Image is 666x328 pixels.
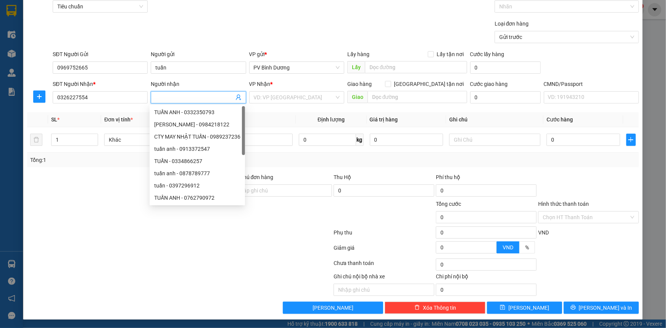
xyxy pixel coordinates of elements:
label: Hình thức thanh toán [538,201,589,207]
input: Cước lấy hàng [470,61,541,74]
button: save[PERSON_NAME] [487,302,562,314]
div: tuấn anh - 0913372547 [150,143,245,155]
span: Đơn vị tính [104,116,133,123]
span: Lấy hàng [347,51,369,57]
input: Nhập ghi chú [334,284,434,296]
span: Khác [109,134,191,145]
div: tuấn anh - 0878789777 [154,169,240,178]
span: % [525,244,529,250]
div: Phí thu hộ [436,173,537,184]
div: [PERSON_NAME] - 0984218122 [154,120,240,129]
span: Lấy tận nơi [434,50,467,58]
span: Gửi trước [499,31,634,43]
div: SĐT Người Gửi [53,50,148,58]
div: Người nhận [151,80,246,88]
div: tuấn - 0397296912 [154,181,240,190]
input: Dọc đường [368,91,467,103]
input: Ghi Chú [449,134,540,146]
button: delete [30,134,42,146]
input: VD: Bàn, Ghế [202,134,293,146]
span: [PERSON_NAME] [508,304,549,312]
span: plus [34,94,45,100]
span: delete [414,305,420,311]
div: TUẤN - 0334866257 [150,155,245,167]
span: Tiêu chuẩn [57,1,143,12]
div: Chưa thanh toán [333,259,435,272]
button: plus [33,90,45,103]
span: user-add [235,94,242,100]
div: Phụ thu [333,228,435,242]
div: Chi phí nội bộ [436,272,537,284]
span: [PERSON_NAME] và In [579,304,632,312]
div: VP gửi [249,50,344,58]
label: Ghi chú đơn hàng [232,174,274,180]
span: Tổng cước [436,201,461,207]
div: TUẤN ANH - 0332350793 [154,108,240,116]
div: TUẤN - 0334866257 [154,157,240,165]
input: Ghi chú đơn hàng [232,184,332,197]
span: plus [627,137,635,143]
div: Người gửi [151,50,246,58]
label: Loại đơn hàng [495,21,529,27]
span: Giao [347,91,368,103]
span: [GEOGRAPHIC_DATA] tận nơi [391,80,467,88]
span: Giá trị hàng [370,116,398,123]
button: [PERSON_NAME] [283,302,384,314]
span: VP Nhận [249,81,271,87]
span: Thu Hộ [334,174,351,180]
div: Ghi chú nội bộ nhà xe [334,272,434,284]
span: Giao hàng [347,81,372,87]
button: plus [626,134,636,146]
span: PV Bình Dương [254,62,340,73]
span: Cước hàng [547,116,573,123]
span: Định lượng [318,116,345,123]
span: kg [356,134,364,146]
span: VND [538,229,549,236]
span: VND [503,244,513,250]
div: TUẤN ANH - 0332350793 [150,106,245,118]
span: Xóa Thông tin [423,304,456,312]
input: Cước giao hàng [470,91,541,103]
span: printer [571,305,576,311]
div: CTY MAY NHẬT TUẤN - 0989237236 [150,131,245,143]
th: Ghi chú [446,112,543,127]
div: tuấn - 0397296912 [150,179,245,192]
div: Tổng: 1 [30,156,257,164]
span: Lấy [347,61,365,73]
span: [PERSON_NAME] [313,304,353,312]
span: SL [51,116,57,123]
button: deleteXóa Thông tin [385,302,485,314]
label: Cước giao hàng [470,81,508,87]
div: CMND/Passport [544,80,639,88]
div: tuấn minh - 0984218122 [150,118,245,131]
div: CTY MAY NHẬT TUẤN - 0989237236 [154,132,240,141]
div: Giảm giá [333,244,435,257]
div: SĐT Người Nhận [53,80,148,88]
div: tuấn anh - 0878789777 [150,167,245,179]
input: 0 [370,134,443,146]
span: save [500,305,505,311]
div: tuấn anh - 0913372547 [154,145,240,153]
label: Cước lấy hàng [470,51,505,57]
button: printer[PERSON_NAME] và In [564,302,639,314]
div: TUẤN ANH - 0762790972 [150,192,245,204]
div: TUẤN ANH - 0762790972 [154,194,240,202]
input: Dọc đường [365,61,467,73]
